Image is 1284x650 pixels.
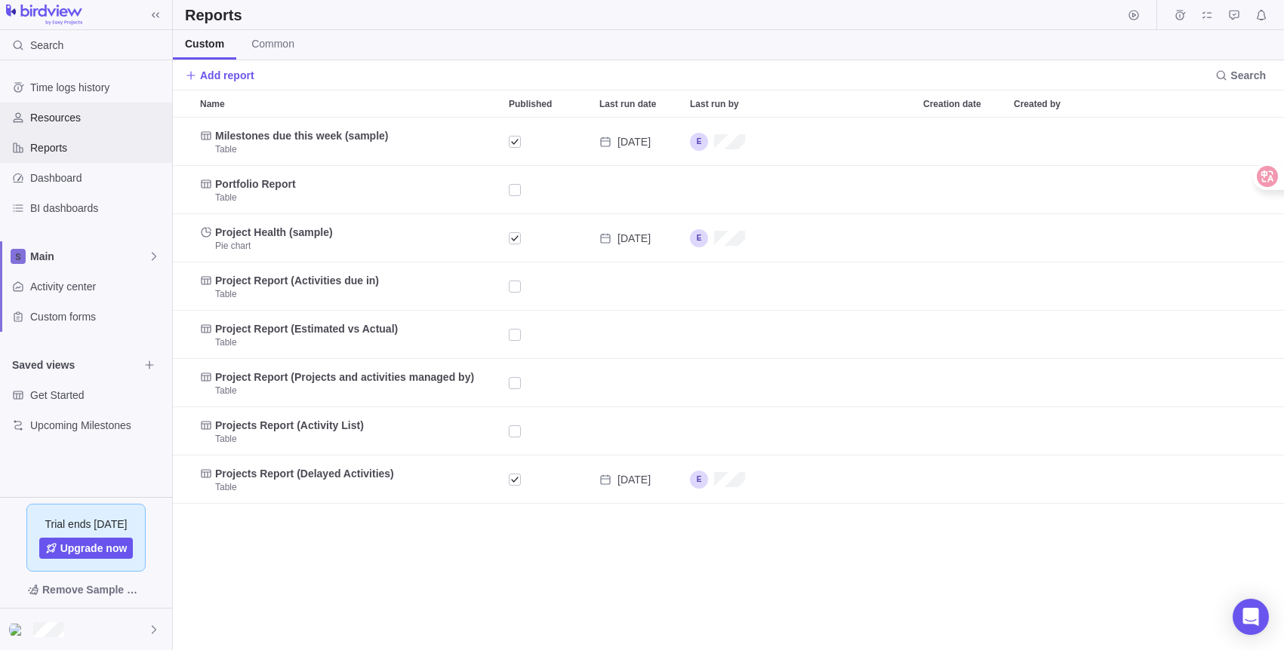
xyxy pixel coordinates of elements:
[1169,5,1190,26] span: Time logs
[617,134,651,149] span: Sep 24
[12,357,139,373] span: Saved views
[617,231,651,246] span: Sep 24
[9,621,27,639] div: Elyzza
[593,407,684,455] div: Last run date
[917,407,1008,455] div: Creation date
[194,262,503,311] div: Name
[1008,166,1241,214] div: Created by
[923,97,981,112] span: Creation date
[30,279,166,294] span: Activity center
[215,418,364,433] span: Projects Report (Activity List)
[917,359,1008,407] div: Creation date
[917,90,1008,117] div: Creation date
[684,407,917,455] div: Last run by
[194,359,503,407] div: Name
[194,311,503,359] div: Name
[684,455,917,503] div: Elyzza
[1230,68,1266,83] span: Search
[215,128,389,143] span: Milestones due this week (sample)
[239,30,306,60] a: Common
[1014,97,1061,112] span: Created by
[503,262,593,311] div: Published
[503,166,593,214] div: Published
[684,118,917,165] div: Elyzza
[215,369,474,385] span: Project Report (Projects and activities managed by)
[503,455,593,504] div: Published
[215,321,398,336] span: Project Report (Estimated vs Actual)
[215,466,394,481] span: Projects Report (Delayed Activities)
[1008,359,1241,407] div: Created by
[684,166,917,214] div: Last run by
[173,118,1284,650] div: grid
[1196,11,1218,23] a: My assignments
[185,36,224,51] span: Custom
[503,118,593,166] div: Published
[194,455,503,504] div: Name
[215,385,237,397] span: Table
[684,359,917,407] div: Last run by
[1169,11,1190,23] a: Time logs
[503,407,593,455] div: Published
[194,407,503,455] div: Name
[684,214,917,262] div: Elyzza
[917,214,1008,262] div: Creation date
[215,192,237,204] span: Table
[593,214,684,262] div: Last run date
[194,214,503,262] div: Name
[684,455,917,504] div: Last run by
[30,110,166,125] span: Resources
[215,288,237,300] span: Table
[185,5,242,26] h2: Reports
[684,311,917,359] div: Last run by
[30,80,166,95] span: Time logs history
[215,143,237,155] span: Table
[684,214,917,262] div: Last run by
[215,433,237,445] span: Table
[1123,5,1144,26] span: Start timer
[215,336,237,348] span: Table
[30,309,166,324] span: Custom forms
[503,90,593,117] div: Published
[30,201,166,216] span: BI dashboards
[215,273,379,288] span: Project Report (Activities due in)
[185,65,254,86] span: Add report
[1251,5,1272,26] span: Notifications
[917,455,1008,504] div: Creation date
[60,541,128,556] span: Upgrade now
[1224,5,1245,26] span: Approval requests
[30,170,166,185] span: Dashboard
[39,538,134,559] span: Upgrade now
[684,90,917,117] div: Last run by
[9,624,27,636] img: Show
[593,455,684,504] div: Last run date
[1209,65,1272,86] span: Search
[1224,11,1245,23] a: Approval requests
[1008,455,1241,504] div: Created by
[6,5,82,26] img: logo
[215,176,296,192] span: Portfolio Report
[593,90,684,117] div: Last run date
[30,140,166,155] span: Reports
[12,578,160,602] span: Remove Sample Data
[30,418,166,433] span: Upcoming Milestones
[30,38,63,53] span: Search
[30,249,148,264] span: Main
[503,214,593,262] div: Published
[599,97,656,112] span: Last run date
[917,118,1008,166] div: Creation date
[917,311,1008,359] div: Creation date
[1008,311,1241,359] div: Created by
[593,262,684,311] div: Last run date
[503,311,593,359] div: Published
[30,388,166,403] span: Get Started
[173,30,236,60] a: Custom
[1196,5,1218,26] span: My assignments
[194,118,503,166] div: Name
[593,118,684,166] div: Last run date
[1008,90,1241,117] div: Created by
[690,97,739,112] span: Last run by
[1251,11,1272,23] a: Notifications
[1008,118,1241,166] div: Created by
[593,311,684,359] div: Last run date
[139,354,160,376] span: Browse views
